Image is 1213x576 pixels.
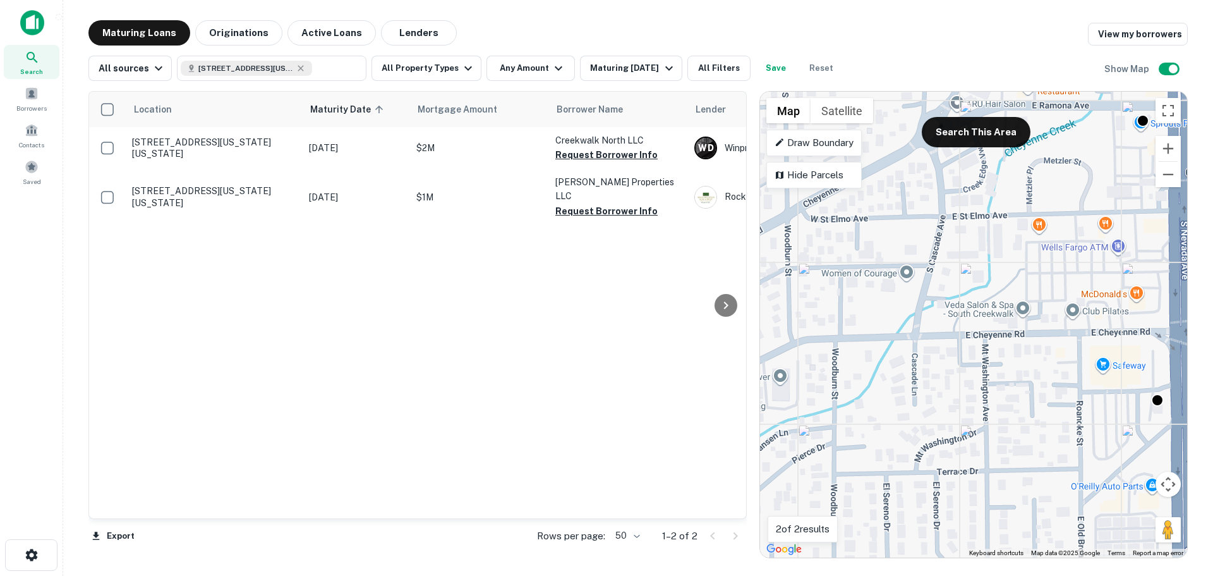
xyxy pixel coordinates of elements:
[416,190,543,204] p: $1M
[20,66,43,77] span: Search
[410,92,549,127] th: Mortgage Amount
[555,175,682,203] p: [PERSON_NAME] Properties LLC
[1156,136,1181,161] button: Zoom in
[418,102,514,117] span: Mortgage Amount
[309,141,404,155] p: [DATE]
[775,135,854,150] p: Draw Boundary
[763,541,805,558] img: Google
[126,92,303,127] th: Location
[132,185,296,208] p: [STREET_ADDRESS][US_STATE][US_STATE]
[4,118,59,152] a: Contacts
[371,56,481,81] button: All Property Types
[555,204,658,219] button: Request Borrower Info
[694,137,884,159] div: Winpro Debt Opportunity Fund L
[776,522,830,537] p: 2 of 2 results
[309,190,404,204] p: [DATE]
[310,102,387,117] span: Maturity Date
[557,102,623,117] span: Borrower Name
[88,20,190,46] button: Maturing Loans
[1156,98,1181,123] button: Toggle fullscreen view
[1088,23,1188,46] a: View my borrowers
[20,10,44,35] img: capitalize-icon.png
[695,187,716,208] img: picture
[1150,475,1213,536] iframe: Chat Widget
[662,529,697,544] p: 1–2 of 2
[922,117,1030,147] button: Search This Area
[23,176,41,187] span: Saved
[687,56,751,81] button: All Filters
[416,141,543,155] p: $2M
[610,527,642,545] div: 50
[698,142,713,155] p: W D
[486,56,575,81] button: Any Amount
[1031,549,1100,556] span: Map data ©2025 Google
[19,140,44,150] span: Contacts
[801,56,842,81] button: Reset
[16,103,47,113] span: Borrowers
[775,168,854,183] p: Hide Parcels
[287,20,376,46] button: Active Loans
[381,20,457,46] button: Lenders
[580,56,682,81] button: Maturing [DATE]
[4,155,59,189] a: Saved
[694,186,884,209] div: Rocky Mountain Bank And Trust
[1104,62,1151,76] h6: Show Map
[88,527,138,546] button: Export
[1133,549,1183,556] a: Report a map error
[549,92,688,127] th: Borrower Name
[4,45,59,79] a: Search
[99,61,166,76] div: All sources
[696,102,726,117] span: Lender
[760,92,1187,558] div: 0 0
[303,92,410,127] th: Maturity Date
[766,98,811,123] button: Show street map
[537,529,605,544] p: Rows per page:
[4,82,59,116] a: Borrowers
[555,147,658,162] button: Request Borrower Info
[590,61,676,76] div: Maturing [DATE]
[811,98,873,123] button: Show satellite imagery
[756,56,796,81] button: Save your search to get updates of matches that match your search criteria.
[1156,162,1181,187] button: Zoom out
[688,92,890,127] th: Lender
[969,549,1023,558] button: Keyboard shortcuts
[195,20,282,46] button: Originations
[198,63,293,74] span: [STREET_ADDRESS][US_STATE]
[1107,549,1125,556] a: Terms (opens in new tab)
[763,541,805,558] a: Open this area in Google Maps (opens a new window)
[555,133,682,147] p: Creekwalk North LLC
[88,56,172,81] button: All sources
[1156,472,1181,497] button: Map camera controls
[133,102,172,117] span: Location
[132,137,296,159] p: [STREET_ADDRESS][US_STATE][US_STATE]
